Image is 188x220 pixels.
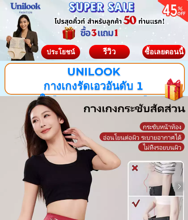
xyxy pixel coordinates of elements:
span: กางเกงรัดเอวอันดับ 1 ใน[PERSON_NAME] [40,79,148,106]
div: รีวิว [87,45,132,58]
div: ซื้อเลยตอนนี้ [140,48,188,56]
img: navigation [175,182,184,191]
span: ประโยชน์ [45,47,76,56]
span: UNILOOK [67,65,120,78]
